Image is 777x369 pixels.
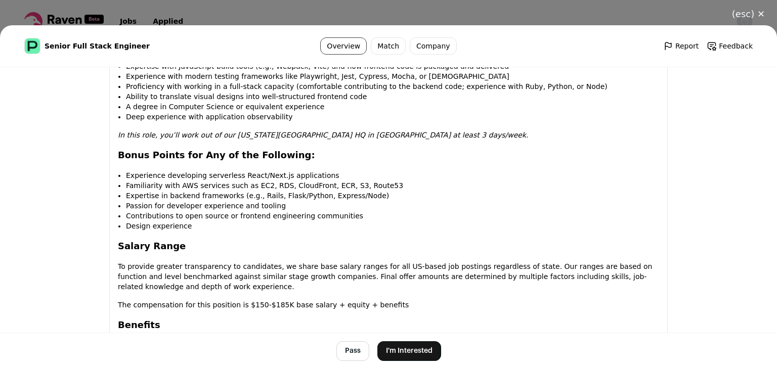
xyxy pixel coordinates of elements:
[410,37,457,55] a: Company
[126,170,659,180] li: Experience developing serverless React/Next.js applications
[126,191,659,201] li: Expertise in backend frameworks (e.g., Rails, Flask/Python, Express/Node)
[336,341,369,361] button: Pass
[663,41,699,51] a: Report
[126,71,659,81] li: Experience with modern testing frameworks like Playwright, Jest, Cypress, Mocha, or [DEMOGRAPHIC_...
[25,38,40,54] img: d7a1bc9604245e4efe116f8a2c177692331371cdc775308321fdac5136d192ab.png
[118,150,315,160] strong: Bonus Points for Any of the Following:
[126,112,659,122] li: Deep experience with application observability
[126,211,659,221] li: Contributions to open source or frontend engineering communities
[126,221,659,231] li: Design experience
[118,300,659,310] p: The compensation for this position is $150-$185K base salary + equity + benefits
[707,41,753,51] a: Feedback
[371,37,406,55] a: Match
[118,261,659,292] p: To provide greater transparency to candidates, we share base salary ranges for all US-based job p...
[126,201,659,211] li: Passion for developer experience and tooling
[118,241,186,251] strong: Salary Range
[377,341,441,361] button: I'm Interested
[126,102,659,112] li: A degree in Computer Science or equivalent experience
[126,81,659,91] li: Proficiency with working in a full-stack capacity (comfortable contributing to the backend code; ...
[118,319,160,330] strong: Benefits
[126,180,659,191] li: Familiarity with AWS services such as EC2, RDS, CloudFront, ECR, S3, Route53
[720,3,777,25] button: Close modal
[126,91,659,102] li: Ability to translate visual designs into well-structured frontend code
[118,131,529,139] em: In this role, you’ll work out of our [US_STATE][GEOGRAPHIC_DATA] HQ in [GEOGRAPHIC_DATA] at least...
[45,41,150,51] span: Senior Full Stack Engineer
[320,37,367,55] a: Overview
